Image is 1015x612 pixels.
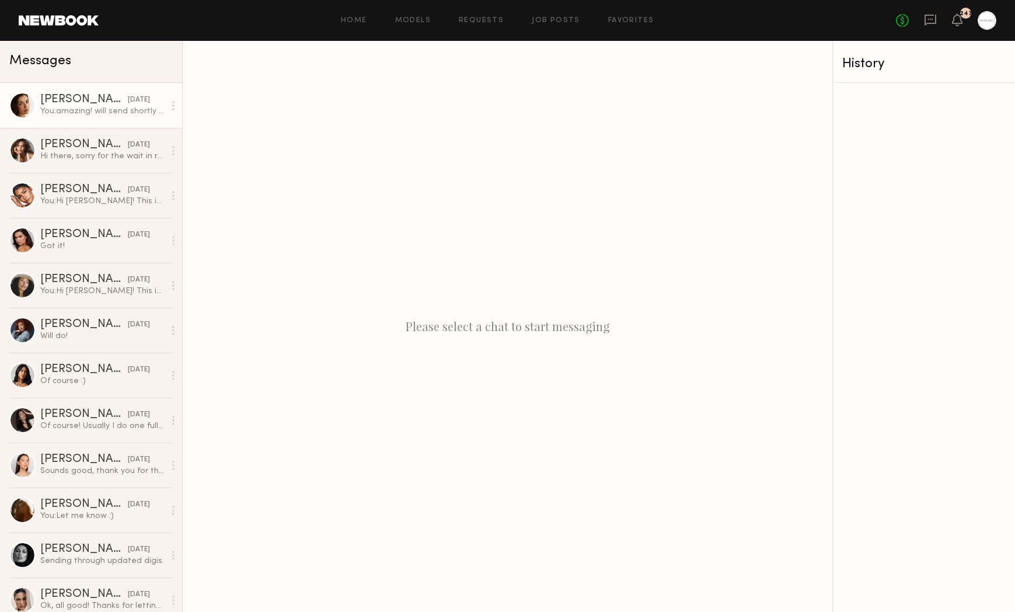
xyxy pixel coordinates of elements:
[128,589,150,600] div: [DATE]
[40,94,128,106] div: [PERSON_NAME]
[40,331,165,342] div: Will do!
[40,465,165,477] div: Sounds good, thank you for the update!
[128,544,150,555] div: [DATE]
[128,95,150,106] div: [DATE]
[128,229,150,241] div: [DATE]
[40,241,165,252] div: Got it!
[40,319,128,331] div: [PERSON_NAME]
[608,17,654,25] a: Favorites
[9,54,71,68] span: Messages
[40,600,165,611] div: Ok, all good! Thanks for letting me know.
[341,17,367,25] a: Home
[40,499,128,510] div: [PERSON_NAME]
[40,139,128,151] div: [PERSON_NAME]
[40,544,128,555] div: [PERSON_NAME]
[40,229,128,241] div: [PERSON_NAME]
[40,589,128,600] div: [PERSON_NAME]
[532,17,580,25] a: Job Posts
[40,409,128,420] div: [PERSON_NAME]
[128,454,150,465] div: [DATE]
[40,286,165,297] div: You: Hi [PERSON_NAME]! This is [PERSON_NAME] from Honeydew's marketing team :) We're shooting som...
[128,319,150,331] div: [DATE]
[40,510,165,521] div: You: Let me know :)
[128,409,150,420] div: [DATE]
[128,274,150,286] div: [DATE]
[40,106,165,117] div: You: amazing! will send shortly xx
[128,499,150,510] div: [DATE]
[40,196,165,207] div: You: Hi [PERSON_NAME]! This is [PERSON_NAME] from Honeydew's marketing team :) We're shooting som...
[40,555,165,566] div: Sending through updated digis.
[960,11,972,17] div: 247
[395,17,431,25] a: Models
[40,364,128,375] div: [PERSON_NAME]
[128,140,150,151] div: [DATE]
[183,41,832,612] div: Please select a chat to start messaging
[40,420,165,432] div: Of course! Usually I do one full edited video, along with raw footage, and a couple of pictures b...
[40,151,165,162] div: Hi there, sorry for the wait in replying! Yes, I'm available and interested!!
[40,375,165,387] div: Of course :)
[40,274,128,286] div: [PERSON_NAME]
[459,17,504,25] a: Requests
[128,364,150,375] div: [DATE]
[40,454,128,465] div: [PERSON_NAME]
[40,184,128,196] div: [PERSON_NAME]
[842,57,1006,71] div: History
[128,185,150,196] div: [DATE]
